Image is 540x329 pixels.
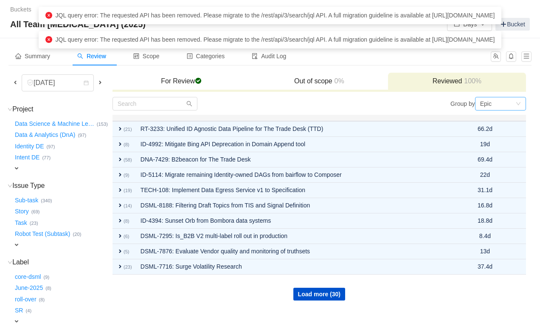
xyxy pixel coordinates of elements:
[117,77,246,85] h3: For Review
[447,17,492,31] button: icon: calendarDaysicon: down
[293,288,345,301] button: Load more (30)
[124,188,132,193] small: (19)
[473,198,497,213] td: 16.8d
[133,53,139,59] i: icon: control
[255,77,384,85] h3: Out of scope
[117,248,124,255] span: expand
[136,259,460,275] td: DSML-7716: Surge Volatility Research
[77,53,106,60] span: Review
[13,165,20,172] span: expand
[124,234,129,239] small: (6)
[117,202,124,209] span: expand
[195,77,202,84] span: checked
[136,152,460,167] td: DNA-7429: B2beacon for The Trade Desk
[112,97,197,111] input: Search
[13,281,45,295] button: June-2025
[136,167,460,183] td: ID-5114: Migrate remaining Identity-owned DAGs from bairflow to Composer
[473,121,497,137] td: 66.2d
[187,53,225,60] span: Categories
[117,156,124,163] span: expand
[136,183,460,198] td: TECH-108: Implement Data Egress Service v1 to Specification
[43,275,49,280] small: (9)
[117,263,124,270] span: expand
[41,198,52,203] small: (340)
[13,139,46,153] button: Identity DE
[117,171,124,178] span: expand
[332,77,344,85] span: 0%
[13,117,97,130] button: Data Science & Machine Le…
[473,213,497,229] td: 18.8d
[133,53,160,60] span: Scope
[13,182,112,190] h3: Issue Type
[124,218,129,224] small: (8)
[319,97,526,111] div: Group by
[124,157,132,162] small: (58)
[473,167,497,183] td: 22d
[45,286,51,291] small: (8)
[462,77,481,85] span: 100%
[13,241,20,248] span: expand
[136,198,460,213] td: DSML-8188: Filtering Draft Topics from TIS and Signal Definition
[56,12,495,19] span: JQL query error: The requested API has been removed. Please migrate to the /rest/api/3/search/jql...
[97,122,108,127] small: (153)
[516,101,521,107] i: icon: down
[117,125,124,132] span: expand
[13,304,25,318] button: SR
[473,152,497,167] td: 69.4d
[124,203,132,208] small: (14)
[117,141,124,147] span: expand
[73,232,81,237] small: (20)
[8,184,12,188] i: icon: down
[78,133,86,138] small: (97)
[480,97,492,110] div: Epic
[31,209,40,214] small: (69)
[124,249,129,254] small: (5)
[136,137,460,152] td: ID-4992: Mitigate Bing API Deprecation in Domain Append tool
[506,51,516,62] button: icon: bell
[117,233,124,239] span: expand
[13,193,41,207] button: Sub-task
[13,270,43,284] button: core-dsml
[46,144,55,149] small: (97)
[8,260,12,265] i: icon: down
[27,79,34,86] i: icon: safety
[13,258,112,267] h3: Label
[136,213,460,229] td: ID-4394: Sunset Orb from Bombora data systems
[124,127,132,132] small: (21)
[473,229,497,244] td: 8.4d
[25,308,31,313] small: (4)
[13,205,31,218] button: Story
[15,53,50,60] span: Summary
[13,318,20,325] span: expand
[13,216,30,230] button: Task
[473,259,497,275] td: 37.4d
[42,155,51,160] small: (77)
[495,18,530,31] a: Bucket
[13,151,42,164] button: Intent DE
[136,229,460,244] td: DSML-7295: Is_B2B V2 multi-label roll out in production
[136,244,460,259] td: DSML-7876: Evaluate Vendor quality and monitoring of truthsets
[13,128,78,142] button: Data & Analytics (DnA)
[39,297,45,302] small: (8)
[187,53,193,59] i: icon: profile
[117,187,124,193] span: expand
[521,51,532,62] button: icon: menu
[15,53,21,59] i: icon: home
[84,80,89,86] i: icon: calendar
[473,183,497,198] td: 31.1d
[124,142,129,147] small: (8)
[13,292,39,306] button: roll-over
[45,36,52,43] i: icon: close-circle
[77,53,83,59] i: icon: search
[56,36,495,43] span: JQL query error: The requested API has been removed. Please migrate to the /rest/api/3/search/jql...
[13,105,112,113] h3: Project
[8,107,12,112] i: icon: down
[392,77,522,85] h3: Reviewed
[27,75,63,91] div: [DATE]
[124,173,129,178] small: (9)
[45,12,52,19] i: icon: close-circle
[252,53,286,60] span: Audit Log
[252,53,258,59] i: icon: audit
[491,51,501,62] button: icon: team
[473,137,497,152] td: 19d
